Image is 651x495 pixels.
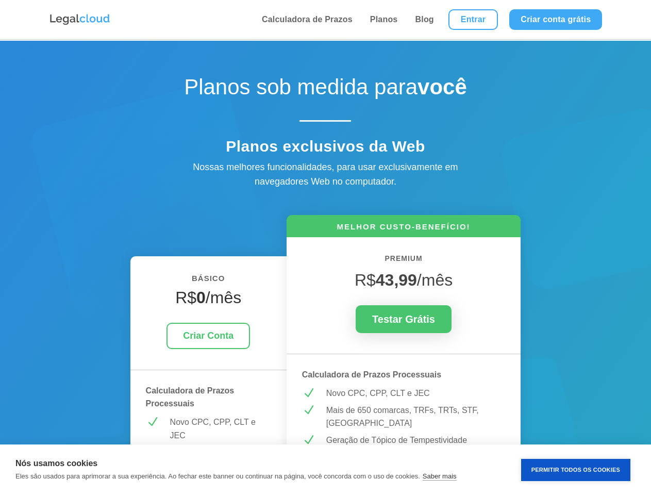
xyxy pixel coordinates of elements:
[448,9,498,30] a: Entrar
[418,75,467,99] strong: você
[145,137,506,161] h4: Planos exclusivos da Web
[146,416,159,428] span: N
[302,434,315,447] span: N
[302,370,441,379] strong: Calculadora de Prazos Processuais
[287,221,521,237] h6: MELHOR CUSTO-BENEFÍCIO!
[302,387,315,400] span: N
[146,288,271,312] h4: R$ /mês
[170,416,271,442] p: Novo CPC, CPP, CLT e JEC
[196,288,206,307] strong: 0
[302,253,506,270] h6: PREMIUM
[376,271,417,289] strong: 43,99
[326,434,506,447] p: Geração de Tópico de Tempestividade
[302,404,315,417] span: N
[166,323,250,349] a: Criar Conta
[355,271,453,289] span: R$ /mês
[509,9,602,30] a: Criar conta grátis
[145,74,506,105] h1: Planos sob medida para
[146,386,235,408] strong: Calculadora de Prazos Processuais
[15,459,97,468] strong: Nós usamos cookies
[326,387,506,400] p: Novo CPC, CPP, CLT e JEC
[49,13,111,26] img: Logo da Legalcloud
[326,404,506,430] p: Mais de 650 comarcas, TRFs, TRTs, STF, [GEOGRAPHIC_DATA]
[171,160,480,190] div: Nossas melhores funcionalidades, para usar exclusivamente em navegadores Web no computador.
[521,459,630,481] button: Permitir Todos os Cookies
[146,272,271,290] h6: BÁSICO
[15,472,420,480] p: Eles são usados para aprimorar a sua experiência. Ao fechar este banner ou continuar na página, v...
[356,305,452,333] a: Testar Grátis
[423,472,457,481] a: Saber mais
